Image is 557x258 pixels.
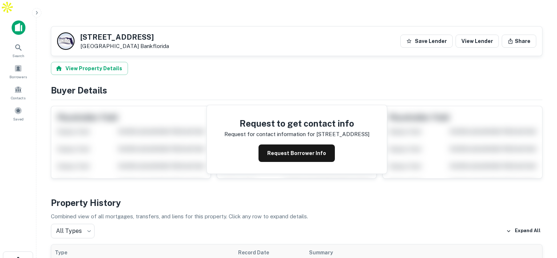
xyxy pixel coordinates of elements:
iframe: Chat Widget [521,200,557,235]
h5: [STREET_ADDRESS] [80,33,169,41]
button: Request Borrower Info [259,144,335,162]
button: Expand All [504,226,542,237]
div: All Types [51,224,95,238]
span: Saved [13,116,24,122]
p: [STREET_ADDRESS] [316,130,369,139]
a: Bankflorida [140,43,169,49]
span: Search [12,53,24,59]
img: capitalize-icon.png [12,20,25,35]
h4: Request to get contact info [224,117,369,130]
h4: Property History [51,196,542,209]
a: Contacts [2,83,34,102]
a: Borrowers [2,61,34,81]
a: Saved [2,104,34,123]
a: Search [2,40,34,60]
a: View Lender [456,35,499,48]
button: View Property Details [51,62,128,75]
button: Save Lender [400,35,453,48]
button: Share [502,35,536,48]
p: Request for contact information for [224,130,315,139]
p: Combined view of all mortgages, transfers, and liens for this property. Click any row to expand d... [51,212,542,221]
h4: Buyer Details [51,84,542,97]
span: Borrowers [9,74,27,80]
p: [GEOGRAPHIC_DATA] [80,43,169,49]
span: Contacts [11,95,25,101]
